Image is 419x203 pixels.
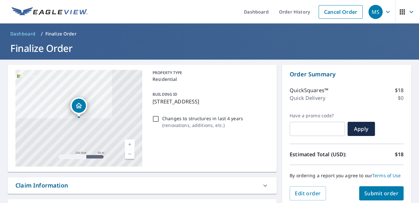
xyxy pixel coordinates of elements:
p: ( renovations, additions, etc. ) [162,122,243,129]
p: Quick Delivery [290,94,325,102]
div: Claim Information [15,181,68,190]
span: Dashboard [10,31,36,37]
a: Current Level 17, Zoom Out [125,149,135,159]
button: Submit order [359,186,404,200]
a: Current Level 17, Zoom In [125,140,135,149]
li: / [41,30,43,38]
a: Dashboard [8,29,38,39]
div: Dropped pin, building 1, Residential property, 2934 Penn Square Rd Norristown, PA 19401 [70,97,87,117]
div: Claim Information [8,177,277,194]
p: Estimated Total (USD): [290,150,347,158]
h1: Finalize Order [8,42,411,55]
a: Terms of Use [372,172,401,179]
p: Finalize Order [45,31,77,37]
p: $18 [395,86,404,94]
p: PROPERTY TYPE [153,70,266,76]
button: Edit order [290,186,326,200]
img: EV Logo [12,7,88,17]
a: Cancel Order [319,5,363,19]
p: BUILDING ID [153,92,177,97]
p: [STREET_ADDRESS] [153,98,266,105]
p: Residential [153,76,266,82]
label: Have a promo code? [290,113,345,119]
p: Changes to structures in last 4 years [162,115,243,122]
p: $18 [395,150,404,158]
nav: breadcrumb [8,29,411,39]
span: Apply [353,125,370,132]
p: $0 [398,94,404,102]
button: Apply [348,122,375,136]
span: Submit order [364,190,399,197]
p: Order Summary [290,70,404,79]
p: By ordering a report you agree to our [290,173,404,179]
span: Edit order [295,190,321,197]
p: QuickSquares™ [290,86,328,94]
div: MS [368,5,383,19]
